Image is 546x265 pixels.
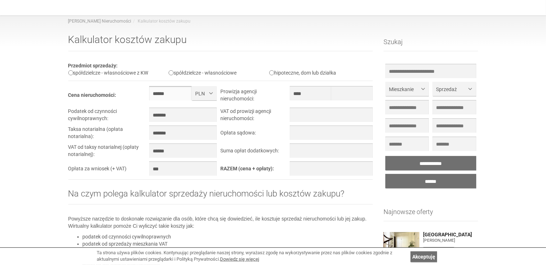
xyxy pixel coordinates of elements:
a: [GEOGRAPHIC_DATA] [423,232,478,237]
button: PLN [192,86,217,100]
input: spółdzielcze - własnościowe [169,70,174,75]
td: Suma opłat dodatkowych: [220,143,289,161]
a: Akceptuję [410,251,437,262]
span: Sprzedaż [436,86,467,93]
h3: Szukaj [384,38,478,51]
label: spółdzielcze - własnościowe [169,70,237,76]
td: VAT od prowizji agencji nieruchomości: [220,108,289,126]
label: spółdzielcze - własnościowe z KW [68,70,148,76]
td: Taksa notarialna (opłata notarialna): [68,126,150,143]
b: Przedmiot sprzedaży: [68,63,118,68]
figure: [PERSON_NAME] [423,237,478,243]
div: Ta strona używa plików cookies. Kontynuując przeglądanie naszej strony, wyrażasz zgodę na wykorzy... [97,250,407,263]
h3: Najnowsze oferty [384,208,478,221]
td: Opłata za wniosek (+ VAT) [68,161,150,179]
b: RAZEM (cena + opłaty): [220,166,274,171]
td: Opłata sądowa: [220,126,289,143]
p: Powyższe narzędzie to doskonałe rozwiązanie dla osób, które chcą się dowiedzieć, ile kosztuje spr... [68,215,373,229]
a: Dowiedz się więcej [220,256,260,262]
td: Prowizja agencji nieruchomości: [220,86,289,108]
h1: Kalkulator kosztów zakupu [68,34,373,51]
li: podatek od czynności cywilnoprawnych [83,233,373,240]
b: Cena nieruchomości: [68,92,116,98]
span: Mieszkanie [389,86,420,93]
td: Podatek od czynności cywilnoprawnych: [68,108,150,126]
span: PLN [195,90,208,97]
input: spółdzielcze - własnościowe z KW [68,70,73,75]
li: podatek od sprzedaży mieszkania VAT [83,240,373,247]
input: hipoteczne, dom lub działka [269,70,274,75]
button: Sprzedaż [432,82,476,96]
li: Kalkulator kosztów zakupu [132,18,191,24]
label: hipoteczne, dom lub działka [269,70,336,76]
h2: Na czym polega kalkulator sprzedaży nieruchomości lub kosztów zakupu? [68,189,373,204]
td: VAT od taksy notarialnej (opłaty notarialnej): [68,143,150,161]
a: [PERSON_NAME] Nieruchomości [68,19,132,24]
button: Mieszkanie [385,82,429,96]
